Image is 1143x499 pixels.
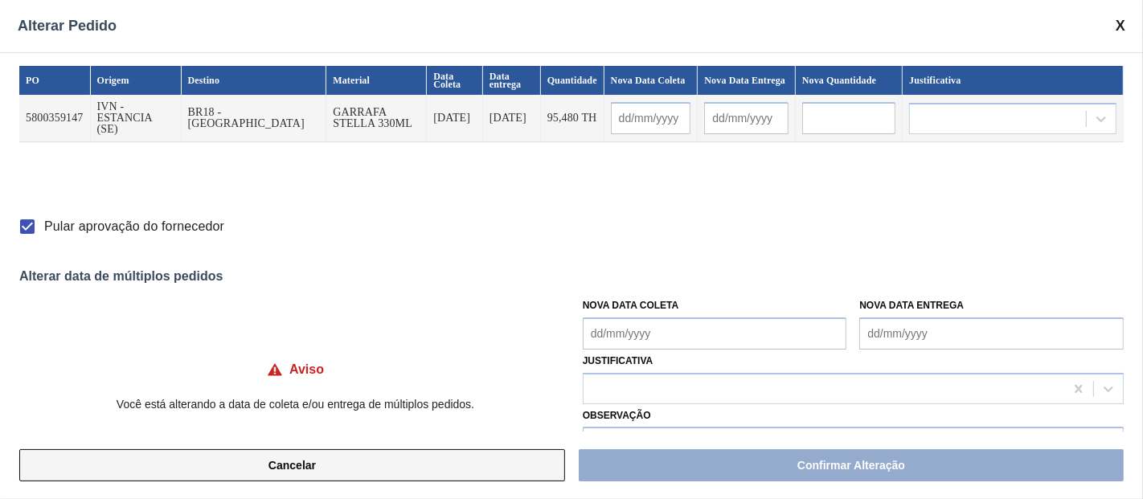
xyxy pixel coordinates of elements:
input: dd/mm/yyyy [611,102,691,134]
td: IVN - ESTANCIA (SE) [91,95,182,142]
h4: Aviso [289,362,324,377]
td: GARRAFA STELLA 330ML [326,95,427,142]
th: Quantidade [541,66,604,95]
label: Nova Data Entrega [859,300,964,311]
td: 5800359147 [19,95,91,142]
button: Cancelar [19,449,565,481]
div: Alterar data de múltiplos pedidos [19,269,1124,284]
td: 95,480 TH [541,95,604,142]
label: Observação [583,404,1124,427]
th: Nova Data Entrega [698,66,795,95]
th: Material [326,66,427,95]
input: dd/mm/yyyy [704,102,788,134]
p: Você está alterando a data de coleta e/ou entrega de múltiplos pedidos. [19,398,571,411]
th: Nova Quantidade [796,66,903,95]
span: Pular aprovação do fornecedor [44,217,224,236]
th: Origem [91,66,182,95]
label: Nova Data Coleta [583,300,679,311]
td: [DATE] [483,95,541,142]
th: PO [19,66,91,95]
input: dd/mm/yyyy [859,317,1124,350]
th: Nova Data Coleta [604,66,698,95]
td: BR18 - [GEOGRAPHIC_DATA] [182,95,327,142]
th: Data Coleta [427,66,483,95]
input: dd/mm/yyyy [583,317,847,350]
th: Destino [182,66,327,95]
th: Justificativa [903,66,1124,95]
label: Justificativa [583,355,653,366]
th: Data entrega [483,66,541,95]
span: Alterar Pedido [18,18,117,35]
td: [DATE] [427,95,483,142]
